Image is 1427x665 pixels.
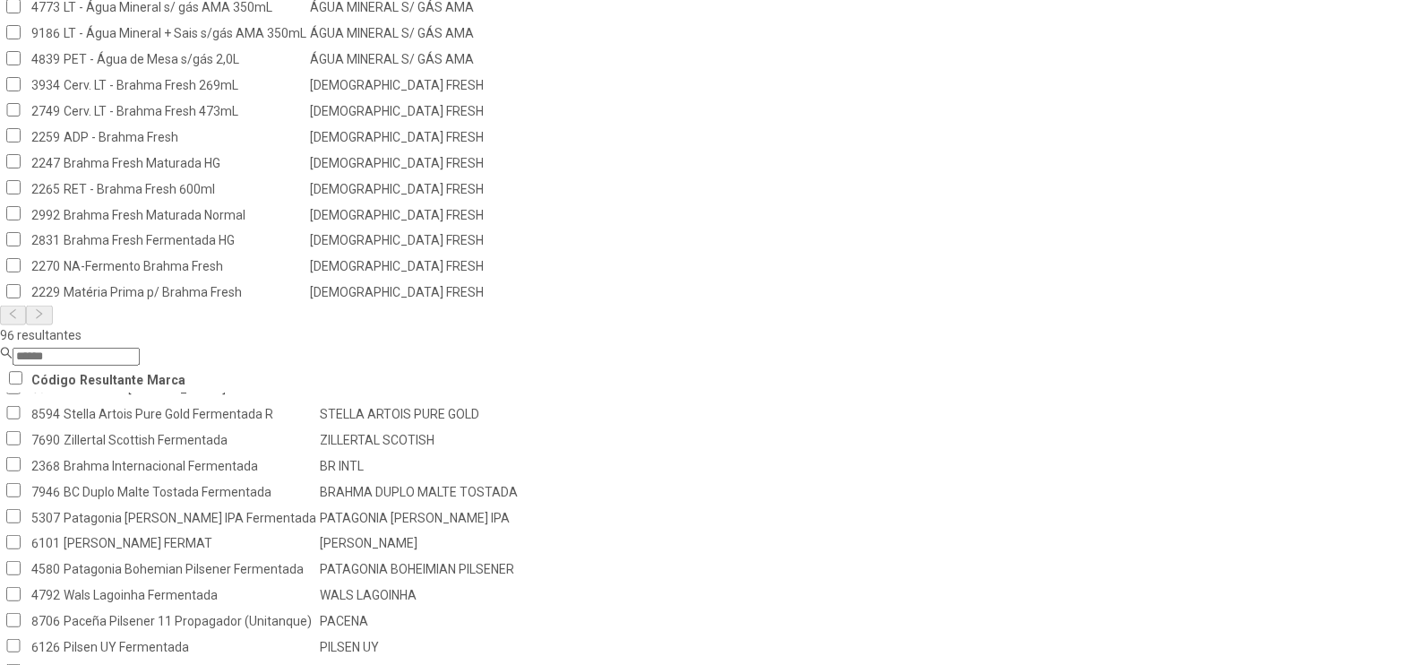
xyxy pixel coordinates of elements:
[63,635,317,660] td: Pilsen UY Fermentada
[63,281,307,305] td: Matéria Prima p/ Brahma Fresh
[30,635,61,660] td: 6126
[30,125,61,150] td: 2259
[30,480,61,505] td: 7946
[309,281,485,305] td: [DEMOGRAPHIC_DATA] FRESH
[30,531,61,556] td: 6101
[309,255,485,279] td: [DEMOGRAPHIC_DATA] FRESH
[319,480,519,505] td: BRAHMA DUPLO MALTE TOSTADA
[63,583,317,608] td: Wals Lagoinha Fermentada
[30,22,61,46] td: 9186
[309,47,485,72] td: ÁGUA MINERAL S/ GÁS AMA
[319,454,519,479] td: BR INTL
[146,367,186,392] th: Marca
[309,229,485,253] td: [DEMOGRAPHIC_DATA] FRESH
[30,177,61,201] td: 2265
[63,454,317,479] td: Brahma Internacional Fermentada
[63,505,317,530] td: Patagonia [PERSON_NAME] IPA Fermentada
[319,531,519,556] td: [PERSON_NAME]
[30,151,61,175] td: 2247
[30,505,61,530] td: 5307
[319,635,519,660] td: PILSEN UY
[63,557,317,582] td: Patagonia Bohemian Pilsener Fermentada
[30,583,61,608] td: 4792
[63,125,307,150] td: ADP - Brahma Fresh
[63,73,307,98] td: Cerv. LT - Brahma Fresh 269mL
[30,454,61,479] td: 2368
[319,583,519,608] td: WALS LAGOINHA
[319,557,519,582] td: PATAGONIA BOHEIMIAN PILSENER
[63,22,307,46] td: LT - Água Mineral + Sais s/gás AMA 350mL
[63,402,317,427] td: Stella Artois Pure Gold Fermentada R
[319,428,519,453] td: ZILLERTAL SCOTISH
[309,125,485,150] td: [DEMOGRAPHIC_DATA] FRESH
[63,255,307,279] td: NA-Fermento Brahma Fresh
[309,99,485,124] td: [DEMOGRAPHIC_DATA] FRESH
[319,609,519,634] td: PACENA
[30,47,61,72] td: 4839
[30,402,61,427] td: 8594
[63,177,307,201] td: RET - Brahma Fresh 600ml
[63,428,317,453] td: Zillertal Scottish Fermentada
[79,367,144,392] th: Resultante
[63,47,307,72] td: PET - Água de Mesa s/gás 2,0L
[63,151,307,175] td: Brahma Fresh Maturada HG
[30,203,61,227] td: 2992
[30,609,61,634] td: 8706
[309,203,485,227] td: [DEMOGRAPHIC_DATA] FRESH
[63,609,317,634] td: Paceña Pilsener 11 Propagador (Unitanque)
[30,73,61,98] td: 3934
[319,505,519,530] td: PATAGONIA [PERSON_NAME] IPA
[30,557,61,582] td: 4580
[63,203,307,227] td: Brahma Fresh Maturada Normal
[63,99,307,124] td: Cerv. LT - Brahma Fresh 473mL
[63,531,317,556] td: [PERSON_NAME] FERMAT
[309,151,485,175] td: [DEMOGRAPHIC_DATA] FRESH
[30,99,61,124] td: 2749
[30,367,77,392] th: Código
[309,73,485,98] td: [DEMOGRAPHIC_DATA] FRESH
[309,22,485,46] td: ÁGUA MINERAL S/ GÁS AMA
[319,402,519,427] td: STELLA ARTOIS PURE GOLD
[63,480,317,505] td: BC Duplo Malte Tostada Fermentada
[30,229,61,253] td: 2831
[30,255,61,279] td: 2270
[30,281,61,305] td: 2229
[63,229,307,253] td: Brahma Fresh Fermentada HG
[30,428,61,453] td: 7690
[309,177,485,201] td: [DEMOGRAPHIC_DATA] FRESH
